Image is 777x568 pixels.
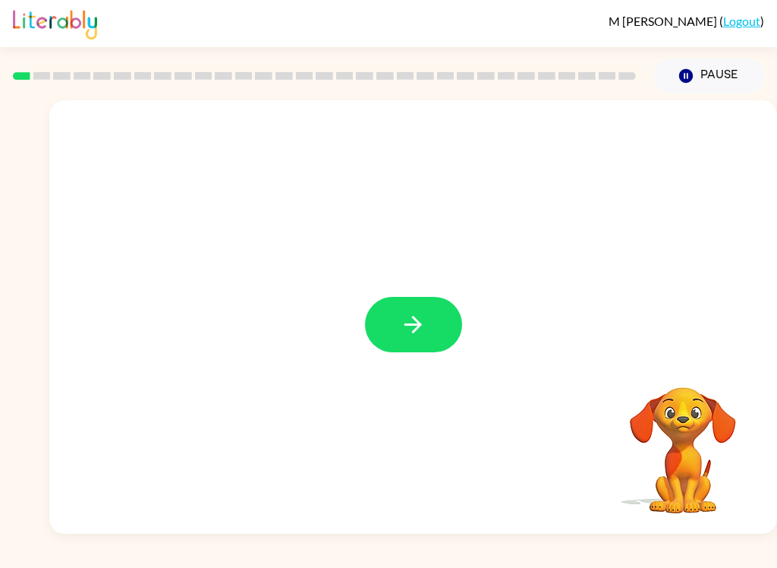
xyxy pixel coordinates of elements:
[609,14,764,28] div: ( )
[13,6,97,39] img: Literably
[723,14,760,28] a: Logout
[609,14,719,28] span: M [PERSON_NAME]
[654,58,764,93] button: Pause
[607,364,759,516] video: Your browser must support playing .mp4 files to use Literably. Please try using another browser.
